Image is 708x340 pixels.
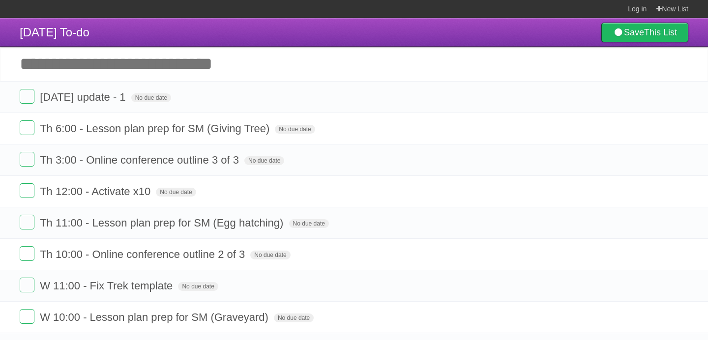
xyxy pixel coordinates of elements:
[20,183,34,198] label: Done
[40,185,153,198] span: Th 12:00 - Activate x10
[244,156,284,165] span: No due date
[289,219,329,228] span: No due date
[40,91,128,103] span: [DATE] update - 1
[40,280,175,292] span: W 11:00 - Fix Trek template
[601,23,688,42] a: SaveThis List
[644,28,677,37] b: This List
[20,89,34,104] label: Done
[40,248,247,260] span: Th 10:00 - Online conference outline 2 of 3
[20,246,34,261] label: Done
[131,93,171,102] span: No due date
[156,188,196,197] span: No due date
[20,152,34,167] label: Done
[274,313,314,322] span: No due date
[20,215,34,229] label: Done
[275,125,315,134] span: No due date
[178,282,218,291] span: No due date
[40,122,272,135] span: Th 6:00 - Lesson plan prep for SM (Giving Tree)
[20,120,34,135] label: Done
[20,278,34,292] label: Done
[40,311,271,323] span: W 10:00 - Lesson plan prep for SM (Graveyard)
[250,251,290,259] span: No due date
[20,309,34,324] label: Done
[40,217,286,229] span: Th 11:00 - Lesson plan prep for SM (Egg hatching)
[20,26,89,39] span: [DATE] To-do
[40,154,241,166] span: Th 3:00 - Online conference outline 3 of 3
